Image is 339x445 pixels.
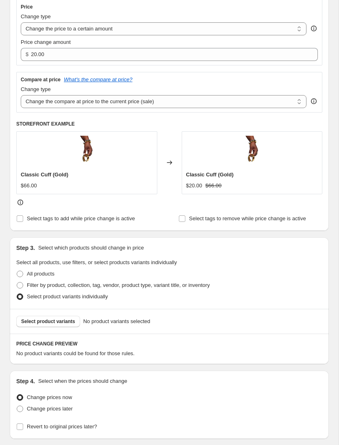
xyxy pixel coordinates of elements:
p: Select which products should change in price [38,244,144,252]
img: IMG_4810_b1322260-f805-4e8c-9025-273291486e52_80x.jpg [236,136,268,168]
span: Revert to original prices later? [27,423,97,430]
h3: Price [21,4,33,10]
span: Change type [21,86,51,92]
p: Select when the prices should change [38,377,127,385]
span: Select tags to remove while price change is active [189,215,306,221]
div: help [310,24,318,33]
span: Select all products, use filters, or select products variants individually [16,259,177,265]
span: No product variants selected [83,317,150,326]
span: Select product variants individually [27,293,108,300]
div: $20.00 [186,182,202,190]
div: help [310,97,318,105]
strike: $66.00 [205,182,222,190]
div: $66.00 [21,182,37,190]
span: All products [27,271,54,277]
h2: Step 3. [16,244,35,252]
span: Change type [21,13,51,20]
span: Classic Cuff (Gold) [186,171,234,178]
span: Select tags to add while price change is active [27,215,135,221]
input: 80.00 [31,48,306,61]
span: Select product variants [21,318,75,325]
span: Classic Cuff (Gold) [21,171,68,178]
span: Change prices later [27,406,73,412]
h3: Compare at price [21,76,61,83]
h6: PRICE CHANGE PREVIEW [16,341,322,347]
img: IMG_4810_b1322260-f805-4e8c-9025-273291486e52_80x.jpg [70,136,103,168]
span: $ [26,51,28,57]
button: Select product variants [16,316,80,327]
span: Change prices now [27,394,72,400]
span: No product variants could be found for those rules. [16,350,135,356]
h2: Step 4. [16,377,35,385]
span: Price change amount [21,39,71,45]
button: What's the compare at price? [64,76,133,82]
h6: STOREFRONT EXAMPLE [16,121,322,127]
span: Filter by product, collection, tag, vendor, product type, variant title, or inventory [27,282,210,288]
